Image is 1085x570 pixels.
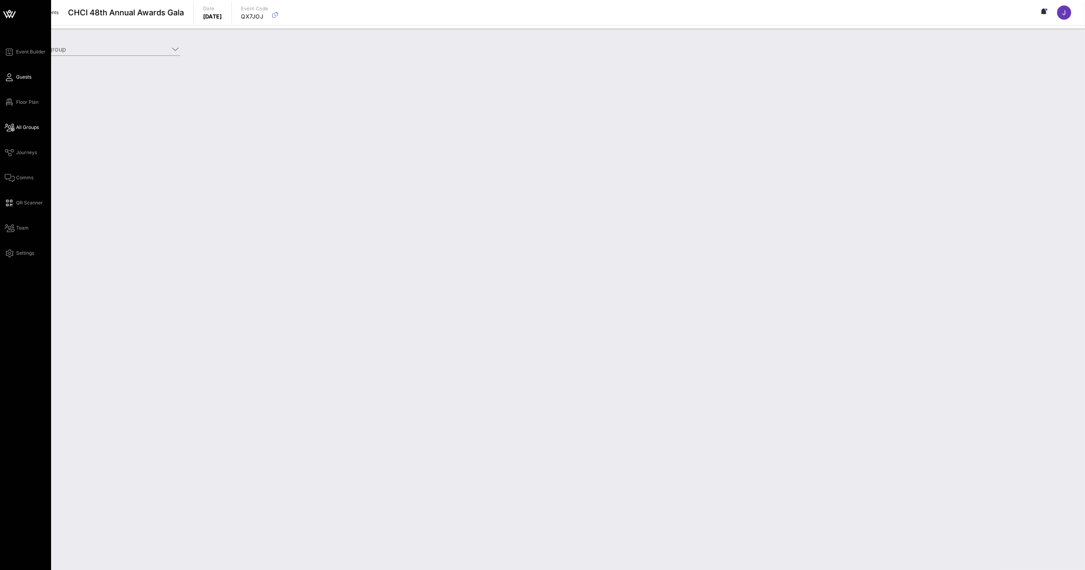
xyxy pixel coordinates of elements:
[16,48,46,55] span: Event Builder
[241,13,268,20] p: QX7JOJ
[5,123,39,132] a: All Groups
[203,5,222,13] p: Date
[16,99,39,106] span: Floor Plan
[5,248,34,258] a: Settings
[16,74,31,81] span: Guests
[5,223,29,233] a: Team
[16,224,29,232] span: Team
[5,72,31,82] a: Guests
[241,5,268,13] p: Event Code
[16,174,33,181] span: Comms
[5,173,33,182] a: Comms
[5,148,37,157] a: Journeys
[16,199,43,206] span: QR Scanner
[16,149,37,156] span: Journeys
[16,124,39,131] span: All Groups
[5,47,46,57] a: Event Builder
[5,97,39,107] a: Floor Plan
[16,250,34,257] span: Settings
[1063,9,1066,17] span: J
[5,198,43,208] a: QR Scanner
[68,7,184,18] span: CHCI 48th Annual Awards Gala
[203,13,222,20] p: [DATE]
[1057,6,1071,20] div: J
